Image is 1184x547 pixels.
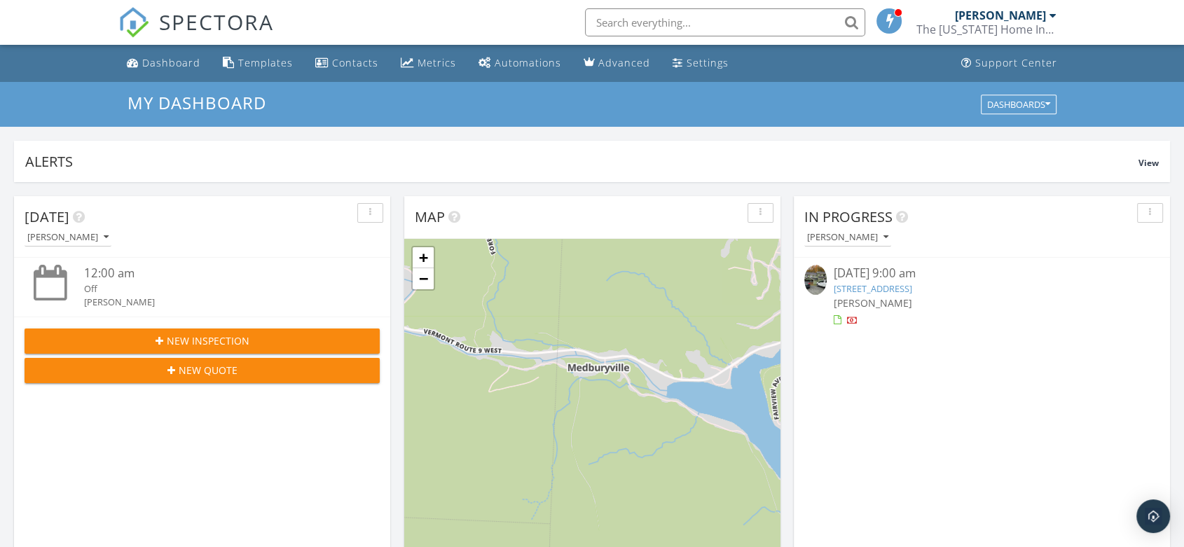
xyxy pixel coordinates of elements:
[1136,499,1170,533] div: Open Intercom Messenger
[238,56,293,69] div: Templates
[1138,157,1159,169] span: View
[84,282,350,296] div: Off
[142,56,200,69] div: Dashboard
[167,333,249,348] span: New Inspection
[25,228,111,247] button: [PERSON_NAME]
[687,56,729,69] div: Settings
[415,207,445,226] span: Map
[25,207,69,226] span: [DATE]
[585,8,865,36] input: Search everything...
[804,265,827,295] img: 9552507%2Fcover_photos%2F3YDXRQuIP0IrYzu8MOE9%2Fsmall.jpg
[987,99,1050,109] div: Dashboards
[955,8,1046,22] div: [PERSON_NAME]
[804,207,893,226] span: In Progress
[128,91,266,114] span: My Dashboard
[179,363,238,378] span: New Quote
[834,282,912,295] a: [STREET_ADDRESS]
[118,19,274,48] a: SPECTORA
[804,265,1159,327] a: [DATE] 9:00 am [STREET_ADDRESS] [PERSON_NAME]
[25,358,380,383] button: New Quote
[395,50,462,76] a: Metrics
[473,50,567,76] a: Automations (Basic)
[84,296,350,309] div: [PERSON_NAME]
[118,7,149,38] img: The Best Home Inspection Software - Spectora
[981,95,1056,114] button: Dashboards
[121,50,206,76] a: Dashboard
[975,56,1057,69] div: Support Center
[332,56,378,69] div: Contacts
[159,7,274,36] span: SPECTORA
[413,247,434,268] a: Zoom in
[804,228,891,247] button: [PERSON_NAME]
[217,50,298,76] a: Templates
[495,56,561,69] div: Automations
[25,328,380,354] button: New Inspection
[578,50,656,76] a: Advanced
[807,233,888,242] div: [PERSON_NAME]
[916,22,1056,36] div: The Vermont Home Inspection Company LLC
[956,50,1063,76] a: Support Center
[310,50,384,76] a: Contacts
[667,50,734,76] a: Settings
[413,268,434,289] a: Zoom out
[598,56,650,69] div: Advanced
[27,233,109,242] div: [PERSON_NAME]
[834,265,1130,282] div: [DATE] 9:00 am
[25,152,1138,171] div: Alerts
[418,56,456,69] div: Metrics
[834,296,912,310] span: [PERSON_NAME]
[84,265,350,282] div: 12:00 am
